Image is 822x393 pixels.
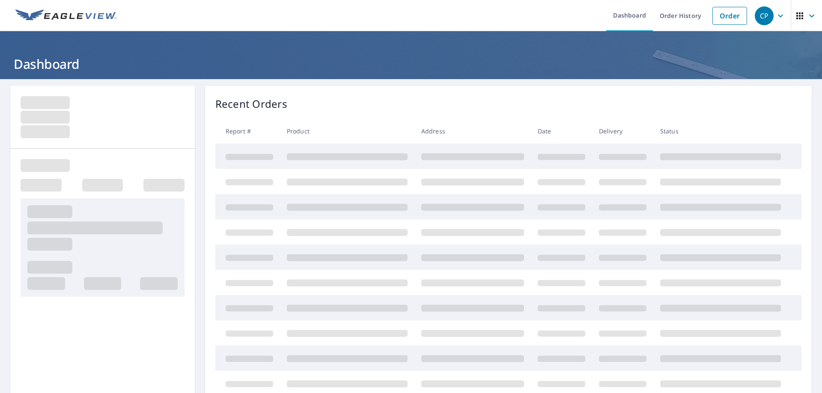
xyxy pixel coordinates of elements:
p: Recent Orders [215,96,287,112]
th: Delivery [592,118,653,144]
th: Status [653,118,788,144]
th: Address [414,118,531,144]
th: Product [280,118,414,144]
th: Report # [215,118,280,144]
img: EV Logo [15,9,116,22]
a: Order [712,7,747,25]
th: Date [531,118,592,144]
div: CP [755,6,774,25]
h1: Dashboard [10,55,812,73]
